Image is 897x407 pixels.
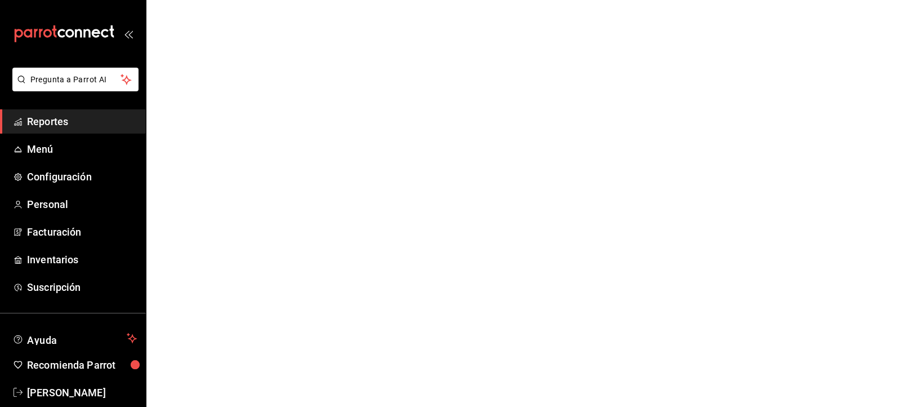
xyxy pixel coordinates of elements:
[27,385,137,400] span: [PERSON_NAME]
[12,68,139,91] button: Pregunta a Parrot AI
[27,141,137,157] span: Menú
[30,74,121,86] span: Pregunta a Parrot AI
[124,29,133,38] button: open_drawer_menu
[27,331,122,345] span: Ayuda
[27,224,137,240] span: Facturación
[27,114,137,129] span: Reportes
[8,82,139,94] a: Pregunta a Parrot AI
[27,197,137,212] span: Personal
[27,357,137,373] span: Recomienda Parrot
[27,169,137,184] span: Configuración
[27,280,137,295] span: Suscripción
[27,252,137,267] span: Inventarios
